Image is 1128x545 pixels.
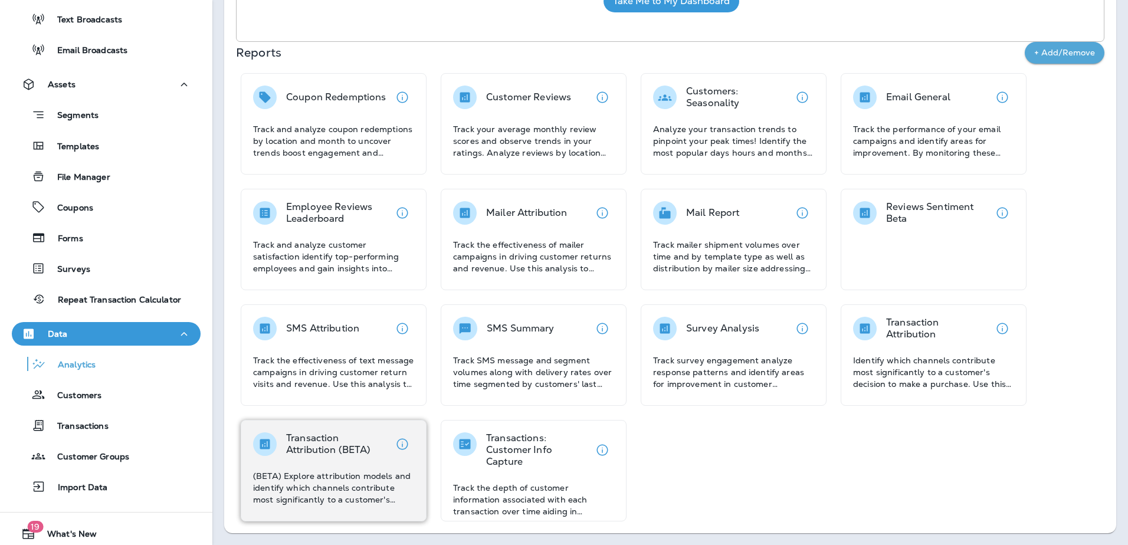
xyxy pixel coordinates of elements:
p: Coupons [45,203,93,214]
p: Transaction Attribution [886,317,991,340]
p: Track the effectiveness of text message campaigns in driving customer return visits and revenue. ... [253,354,414,390]
p: Text Broadcasts [45,15,122,26]
button: View details [391,86,414,109]
p: SMS Summary [487,323,555,334]
button: View details [591,317,614,340]
p: (BETA) Explore attribution models and identify which channels contribute most significantly to a ... [253,470,414,505]
p: Employee Reviews Leaderboard [286,201,391,225]
p: Data [48,329,68,339]
button: File Manager [12,164,201,189]
p: Customers [45,390,101,402]
p: Customer Groups [45,452,129,463]
p: Customer Reviews [486,91,571,103]
button: View details [391,201,414,225]
button: Customer Groups [12,444,201,468]
button: Forms [12,225,201,250]
button: Surveys [12,256,201,281]
span: 19 [27,521,43,533]
p: Repeat Transaction Calculator [46,295,181,306]
p: Track and analyze coupon redemptions by location and month to uncover trends boost engagement and... [253,123,414,159]
p: Segments [45,110,99,122]
button: View details [591,86,614,109]
button: View details [391,317,414,340]
p: Track your average monthly review scores and observe trends in your ratings. Analyze reviews by l... [453,123,614,159]
button: Assets [12,73,201,96]
p: Surveys [45,264,90,275]
button: Customers [12,382,201,407]
button: View details [991,317,1014,340]
p: Identify which channels contribute most significantly to a customer's decision to make a purchase... [853,354,1014,390]
p: Track the performance of your email campaigns and identify areas for improvement. By monitoring t... [853,123,1014,159]
p: Templates [45,142,99,153]
p: Survey Analysis [686,323,759,334]
p: Mail Report [686,207,740,219]
button: Analytics [12,352,201,376]
p: Transactions: Customer Info Capture [486,432,591,468]
button: Transactions [12,413,201,438]
button: Data [12,322,201,346]
button: View details [991,201,1014,225]
button: View details [591,438,614,462]
p: SMS Attribution [286,323,359,334]
p: Track SMS message and segment volumes along with delivery rates over time segmented by customers'... [453,354,614,390]
button: Repeat Transaction Calculator [12,287,201,311]
p: Assets [48,80,76,89]
p: File Manager [45,172,110,183]
p: Email General [886,91,950,103]
p: Track the depth of customer information associated with each transaction over time aiding in asse... [453,482,614,517]
p: Track survey engagement analyze response patterns and identify areas for improvement in customer ... [653,354,814,390]
button: Templates [12,133,201,158]
p: Reviews Sentiment Beta [886,201,991,225]
span: What's New [35,529,97,543]
button: View details [591,201,614,225]
button: View details [391,432,414,456]
button: Email Broadcasts [12,37,201,62]
p: Analyze your transaction trends to pinpoint your peak times! Identify the most popular days hours... [653,123,814,159]
button: Segments [12,102,201,127]
button: Coupons [12,195,201,219]
p: Track the effectiveness of mailer campaigns in driving customer returns and revenue. Use this ana... [453,239,614,274]
button: View details [791,201,814,225]
button: View details [991,86,1014,109]
p: Coupon Redemptions [286,91,386,103]
button: View details [791,86,814,109]
p: Mailer Attribution [486,207,568,219]
p: Track and analyze customer satisfaction identify top-performing employees and gain insights into ... [253,239,414,274]
p: Customers: Seasonality [686,86,791,109]
p: Import Data [46,482,108,494]
p: Analytics [46,360,96,371]
p: Track mailer shipment volumes over time and by template type as well as distribution by mailer si... [653,239,814,274]
button: View details [791,317,814,340]
p: Transaction Attribution (BETA) [286,432,391,456]
p: Email Broadcasts [45,45,127,57]
p: Transactions [45,421,109,432]
button: Text Broadcasts [12,6,201,31]
button: Import Data [12,474,201,499]
button: + Add/Remove [1025,42,1104,64]
p: Forms [46,234,83,245]
p: Reports [236,44,1025,61]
